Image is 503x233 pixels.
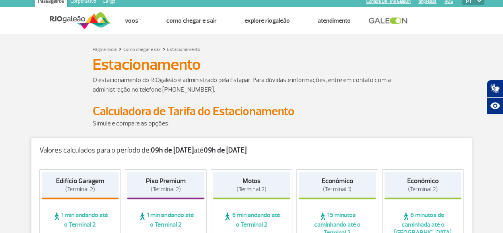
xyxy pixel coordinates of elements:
[237,186,266,193] span: (Terminal 2)
[39,146,464,155] p: Valores calculados para o período de: até
[486,97,503,115] button: Abrir recursos assistivos.
[93,47,117,53] a: Página Inicial
[65,186,95,193] span: (Terminal 2)
[322,177,353,185] strong: Econômico
[318,17,351,25] a: Atendimento
[93,119,411,128] p: Simule e compare as opções.
[407,177,439,185] strong: Econômico
[93,104,411,119] h2: Calculadora de Tarifa do Estacionamento
[93,75,411,94] p: O estacionamento do RIOgaleão é administrado pela Estapar. Para dúvidas e informações, entre em c...
[166,17,217,25] a: Como chegar e sair
[146,177,185,185] strong: Piso Premium
[127,211,204,229] span: 1 min andando até o Terminal 2
[323,186,352,193] span: (Terminal 1)
[163,44,165,53] a: >
[486,80,503,115] div: Plugin de acessibilidade da Hand Talk.
[243,177,260,185] strong: Motos
[93,58,411,71] h1: Estacionamento
[213,211,290,229] span: 6 min andando até o Terminal 2
[245,17,290,25] a: Explore RIOgaleão
[119,44,122,53] a: >
[204,146,247,155] strong: 09h de [DATE]
[151,186,181,193] span: (Terminal 2)
[123,47,161,53] a: Como chegar e sair
[408,186,438,193] span: (Terminal 2)
[151,146,194,155] strong: 09h de [DATE]
[42,211,119,229] span: 1 min andando até o Terminal 2
[56,177,104,185] strong: Edifício Garagem
[125,17,138,25] a: Voos
[486,80,503,97] button: Abrir tradutor de língua de sinais.
[167,47,200,53] a: Estacionamento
